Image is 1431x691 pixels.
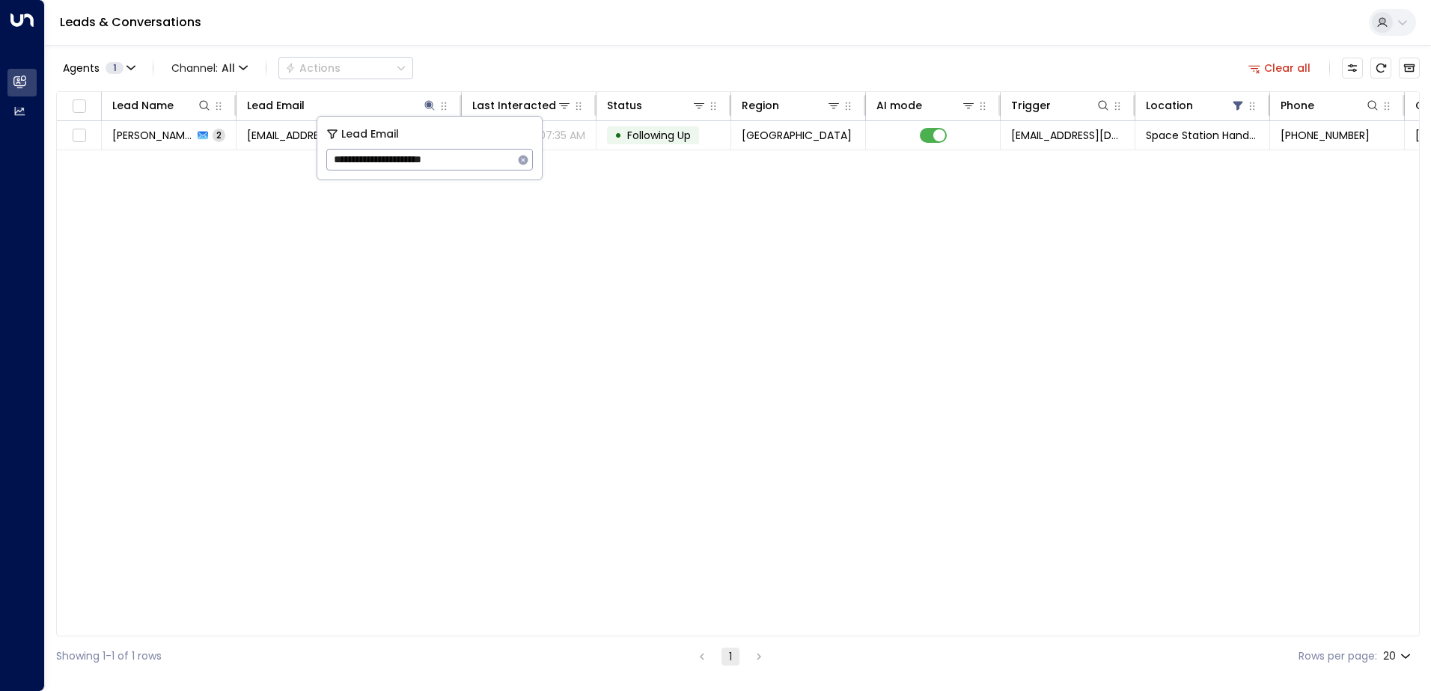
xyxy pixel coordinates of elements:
[247,96,437,114] div: Lead Email
[1242,58,1317,79] button: Clear all
[165,58,254,79] span: Channel:
[278,57,413,79] button: Actions
[1146,96,1245,114] div: Location
[1011,128,1124,143] span: leads@space-station.co.uk
[247,96,305,114] div: Lead Email
[742,128,852,143] span: Birmingham
[106,62,123,74] span: 1
[341,126,399,143] span: Lead Email
[1281,96,1380,114] div: Phone
[472,96,572,114] div: Last Interacted
[1383,645,1414,667] div: 20
[56,648,162,664] div: Showing 1-1 of 1 rows
[607,96,707,114] div: Status
[285,61,341,75] div: Actions
[1399,58,1420,79] button: Archived Leads
[1299,648,1377,664] label: Rows per page:
[56,58,141,79] button: Agents1
[112,96,212,114] div: Lead Name
[742,96,779,114] div: Region
[1370,58,1391,79] span: Refresh
[60,13,201,31] a: Leads & Conversations
[247,128,420,143] span: chrismay2497@icloud.com
[112,128,193,143] span: Christopher Christopher
[614,123,622,148] div: •
[112,96,174,114] div: Lead Name
[70,126,88,145] span: Toggle select row
[70,97,88,116] span: Toggle select all
[1011,96,1111,114] div: Trigger
[278,57,413,79] div: Button group with a nested menu
[692,647,769,666] nav: pagination navigation
[627,128,691,143] span: Following Up
[1281,96,1314,114] div: Phone
[742,96,841,114] div: Region
[1011,96,1051,114] div: Trigger
[607,96,642,114] div: Status
[165,58,254,79] button: Channel:All
[539,128,585,143] p: 07:35 AM
[1342,58,1363,79] button: Customize
[222,62,235,74] span: All
[1146,96,1193,114] div: Location
[876,96,976,114] div: AI mode
[472,96,556,114] div: Last Interacted
[1146,128,1259,143] span: Space Station Handsworth
[721,648,739,666] button: page 1
[213,129,225,141] span: 2
[876,96,922,114] div: AI mode
[63,63,100,73] span: Agents
[1281,128,1370,143] span: +447774750198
